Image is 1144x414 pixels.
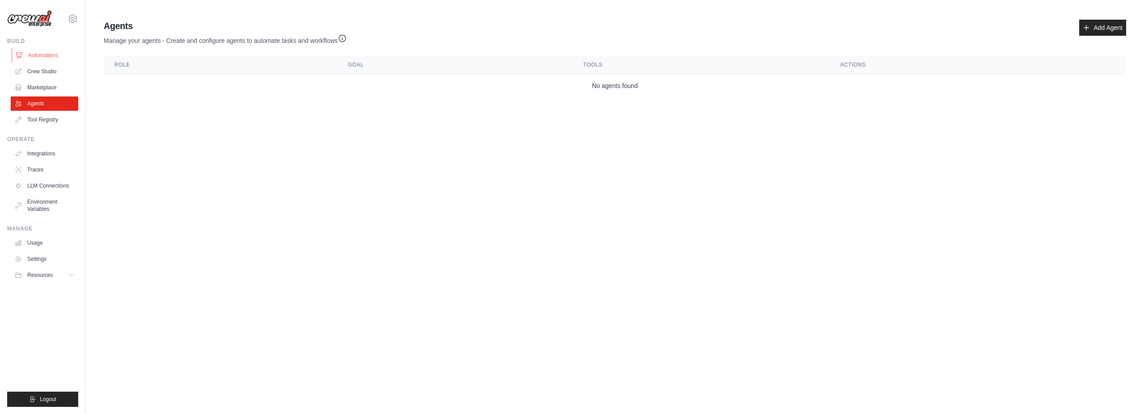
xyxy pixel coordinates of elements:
[7,225,78,232] div: Manage
[7,136,78,143] div: Operate
[11,252,78,266] a: Settings
[11,179,78,193] a: LLM Connections
[829,56,1126,74] th: Actions
[572,56,829,74] th: Tools
[7,392,78,407] button: Logout
[7,10,52,27] img: Logo
[11,80,78,95] a: Marketplace
[12,48,79,63] a: Automations
[104,20,347,32] h2: Agents
[11,113,78,127] a: Tool Registry
[1079,20,1126,36] a: Add Agent
[27,272,53,279] span: Resources
[11,146,78,161] a: Integrations
[337,56,572,74] th: Goal
[11,195,78,216] a: Environment Variables
[104,74,1126,98] td: No agents found
[104,32,347,45] p: Manage your agents - Create and configure agents to automate tasks and workflows
[7,38,78,45] div: Build
[104,56,337,74] th: Role
[40,396,56,403] span: Logout
[11,268,78,282] button: Resources
[11,64,78,79] a: Crew Studio
[11,163,78,177] a: Traces
[11,236,78,250] a: Usage
[11,96,78,111] a: Agents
